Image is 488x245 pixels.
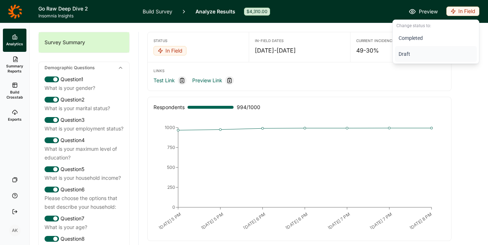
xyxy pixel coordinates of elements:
[409,211,433,231] text: [DATE] 8 PM
[45,185,123,194] div: Question 6
[3,104,26,127] a: Exports
[395,46,477,62] button: Draft
[153,46,186,56] button: In Field
[165,125,175,130] tspan: 1000
[153,46,186,55] div: In Field
[6,63,24,74] span: Summary Reports
[242,211,266,231] text: [DATE] 6 PM
[172,204,175,210] tspan: 0
[395,30,477,46] button: Completed
[255,38,344,43] div: In-Field Dates
[167,184,175,190] tspan: 250
[38,4,134,13] h1: Go Raw Deep Dive 2
[45,223,123,232] div: What is your age?
[45,124,123,133] div: What is your employment status?
[285,211,309,231] text: [DATE] 6 PM
[45,104,123,113] div: What is your marital status?
[392,20,479,64] div: In Field
[9,225,21,236] div: AK
[369,211,393,231] text: [DATE] 7 PM
[45,145,123,162] div: What is your maximum level of education?
[6,90,24,100] span: Build Crosstab
[255,46,344,55] div: [DATE] - [DATE]
[446,7,479,16] div: In Field
[45,174,123,182] div: What is your household income?
[45,234,123,243] div: Question 8
[45,194,123,211] div: Please choose the options that best describe your household:
[409,7,438,16] a: Preview
[419,7,438,16] span: Preview
[395,21,477,30] div: Change status to:
[192,76,222,85] a: Preview Link
[8,117,22,122] span: Exports
[167,165,175,170] tspan: 500
[167,145,175,150] tspan: 750
[327,211,351,231] text: [DATE] 7 PM
[3,52,26,78] a: Summary Reports
[3,78,26,104] a: Build Crosstab
[45,165,123,174] div: Question 5
[446,7,479,17] button: In Field
[45,136,123,145] div: Question 4
[38,13,134,19] span: Insomnia Insights
[153,103,185,112] div: Respondents
[45,75,123,84] div: Question 1
[356,46,445,55] div: 49-30%
[6,41,23,46] span: Analytics
[158,211,182,231] text: [DATE] 5 PM
[3,29,26,52] a: Analytics
[225,76,234,85] div: Copy link
[45,84,123,92] div: What is your gender?
[45,214,123,223] div: Question 7
[153,38,243,43] div: Status
[356,38,445,43] div: Current Incidence
[39,62,129,74] div: Demographic Questions
[39,32,129,53] div: Survey Summary
[45,116,123,124] div: Question 3
[45,95,123,104] div: Question 2
[237,103,260,112] span: 994 / 1000
[153,68,445,73] div: Links
[153,76,175,85] a: Test Link
[178,76,186,85] div: Copy link
[200,211,224,231] text: [DATE] 5 PM
[244,8,270,16] div: $4,310.00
